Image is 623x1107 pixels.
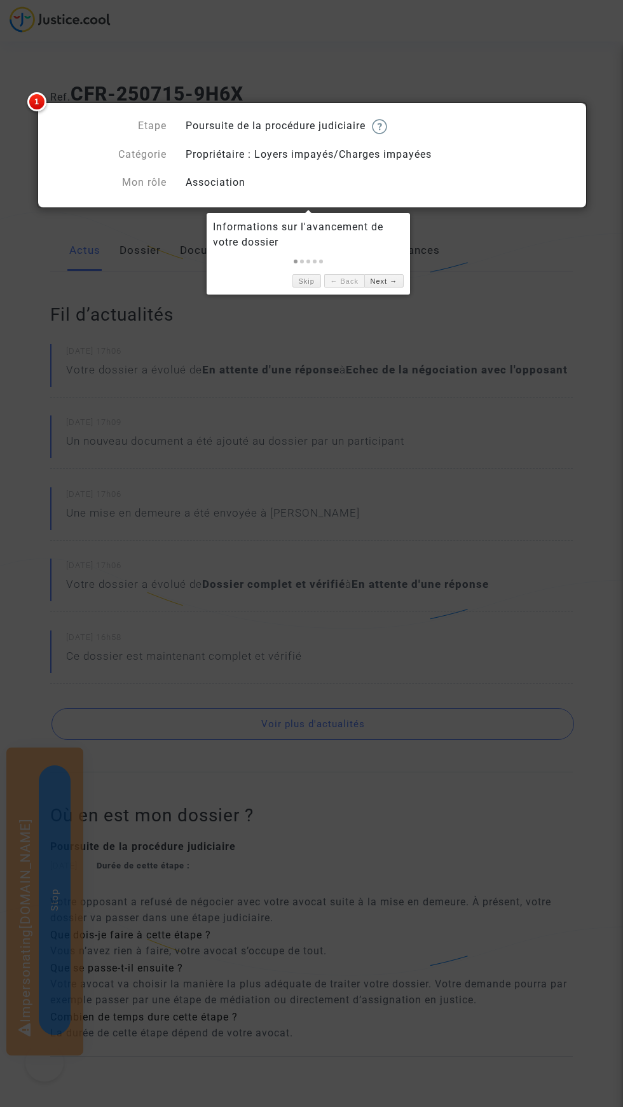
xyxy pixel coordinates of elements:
[27,92,46,111] span: 1
[41,147,176,162] div: Catégorie
[372,119,387,134] img: help.svg
[324,274,364,288] a: ← Back
[292,274,321,288] a: Skip
[176,147,582,162] div: Propriétaire : Loyers impayés/Charges impayées
[41,175,176,190] div: Mon rôle
[213,219,404,250] div: Informations sur l'avancement de votre dossier
[176,175,582,190] div: Association
[41,118,176,134] div: Etape
[176,118,582,134] div: Poursuite de la procédure judiciaire
[364,274,404,288] a: Next →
